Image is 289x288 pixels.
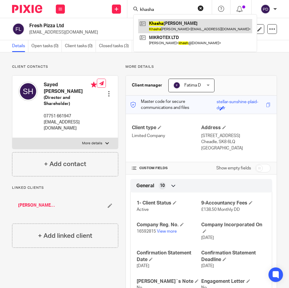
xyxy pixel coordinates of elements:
p: [EMAIL_ADDRESS][DOMAIN_NAME] [29,29,195,35]
span: 16592815 [137,229,156,234]
p: Client contacts [12,64,118,69]
i: Primary [91,82,97,88]
p: [EMAIL_ADDRESS][DOMAIN_NAME] [44,119,97,132]
label: Show empty fields [216,165,251,171]
h4: CUSTOM FIELDS [132,166,201,171]
h4: Address [201,125,271,131]
a: Details [12,40,28,52]
h4: + Add linked client [38,231,92,241]
span: [DATE] [201,264,214,268]
img: svg%3E [173,82,180,89]
h4: 1- Client Status [137,200,201,206]
p: [STREET_ADDRESS] [201,133,271,139]
p: Master code for secure communications and files [130,99,217,111]
a: Client tasks (0) [65,40,96,52]
span: 10 [160,183,165,189]
h4: Sayed [PERSON_NAME] [44,82,97,95]
p: Linked clients [12,185,118,190]
p: [GEOGRAPHIC_DATA] [201,145,271,151]
span: [DATE] [137,264,149,268]
img: svg%3E [12,23,25,35]
p: Limited Company [132,133,201,139]
p: More details [82,141,102,146]
h4: Confirmation Statement Deadline [201,250,266,263]
a: [PERSON_NAME] [PERSON_NAME] (FRESH PIZZA) [18,202,56,208]
h4: 9-Accountancy Fees [201,200,266,206]
h4: Engagement Letter [201,278,266,285]
div: stellar-sunshine-plaid-door [217,99,265,106]
img: svg%3E [18,82,38,101]
span: General [136,183,154,189]
span: Fatima D [184,83,201,87]
a: Open tasks (0) [31,40,62,52]
h4: Company Reg. No. [137,222,201,228]
h4: Company Incorporated On [201,222,266,235]
a: View more [157,229,177,234]
input: Search [139,7,194,13]
h4: Client type [132,125,201,131]
p: Cheadle, SK8 6LQ [201,139,271,145]
h5: (Director and Shareholder) [44,95,97,107]
h4: + Add contact [44,159,86,169]
span: £138.50 Monthly DD [201,208,240,212]
h2: Fresh Pizza Ltd [29,23,162,29]
img: svg%3E [261,4,270,14]
span: Active [137,208,149,212]
button: Clear [198,5,204,11]
img: Pixie [12,5,42,13]
h4: [PERSON_NAME]`s Note [137,278,201,285]
p: More details [125,64,277,69]
a: Closed tasks (3) [99,40,132,52]
h4: Confirmation Statement Date [137,250,201,263]
p: 07751 661947 [44,113,97,119]
span: [DATE] [201,236,214,240]
h3: Client manager [132,82,162,88]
